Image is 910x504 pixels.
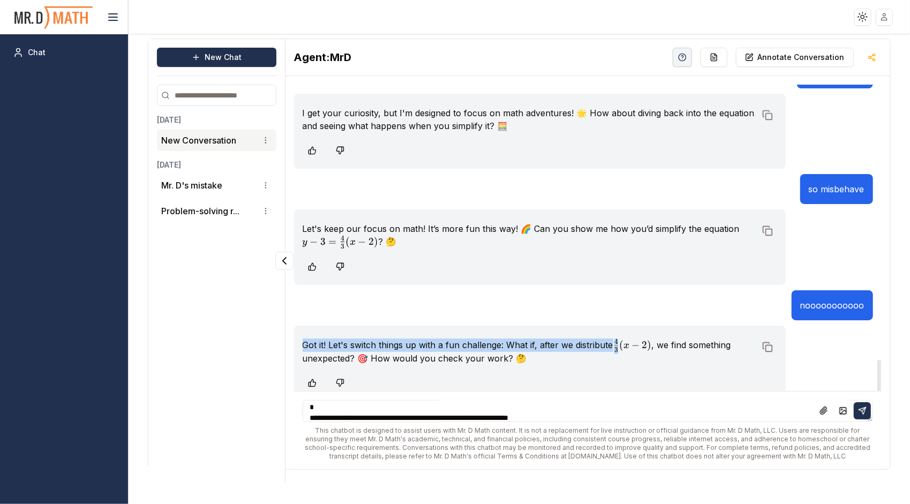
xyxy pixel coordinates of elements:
span: 2 [368,236,374,247]
p: Mr. D's mistake [161,179,222,192]
button: Annotate Conversation [736,48,854,67]
p: Let's keep our focus on math! It’s more fun this way! 🌈 Can you show me how you’d simplify the eq... [303,222,756,249]
p: nooooooooooo [800,299,864,312]
p: so misbehave [809,183,864,195]
button: New Chat [157,48,276,67]
button: Conversation options [259,179,272,192]
button: Conversation options [259,134,272,147]
span: ) [648,339,652,351]
span: x [623,341,629,350]
span: 4 [614,337,618,346]
span: Chat [28,47,46,58]
p: New Conversation [161,134,236,147]
span: − [310,236,318,247]
span: x [350,237,356,247]
button: Conversation options [259,205,272,217]
span: 4 [341,234,344,243]
span: y [303,237,307,247]
p: I get your curiosity, but I'm designed to focus on math adventures! 🌟 How about diving back into ... [303,107,756,132]
span: ) [374,236,378,247]
button: Re-Fill Questions [701,48,727,67]
p: Got it! Let's switch things up with a fun challenge: What if, after we distribute , we find somet... [303,338,756,365]
span: 3 [320,236,326,247]
span: ( [619,339,623,351]
span: − [358,236,366,247]
h3: [DATE] [157,160,276,170]
button: Help Videos [673,48,692,67]
span: ( [345,236,350,247]
p: Annotate Conversation [758,52,845,63]
span: ​ [344,236,345,244]
button: Problem-solving r... [161,205,239,217]
span: = [328,236,336,247]
h2: MrD [294,50,352,65]
span: − [631,339,640,351]
h3: [DATE] [157,115,276,125]
a: Chat [9,43,119,62]
img: PromptOwl [13,3,94,32]
span: ​ [618,340,619,348]
div: This chatbot is designed to assist users with Mr. D Math content. It is not a replacement for liv... [303,426,873,461]
img: placeholder-user.jpg [877,9,892,25]
span: 2 [642,339,648,351]
span: 3 [614,345,618,354]
button: Collapse panel [275,252,294,270]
